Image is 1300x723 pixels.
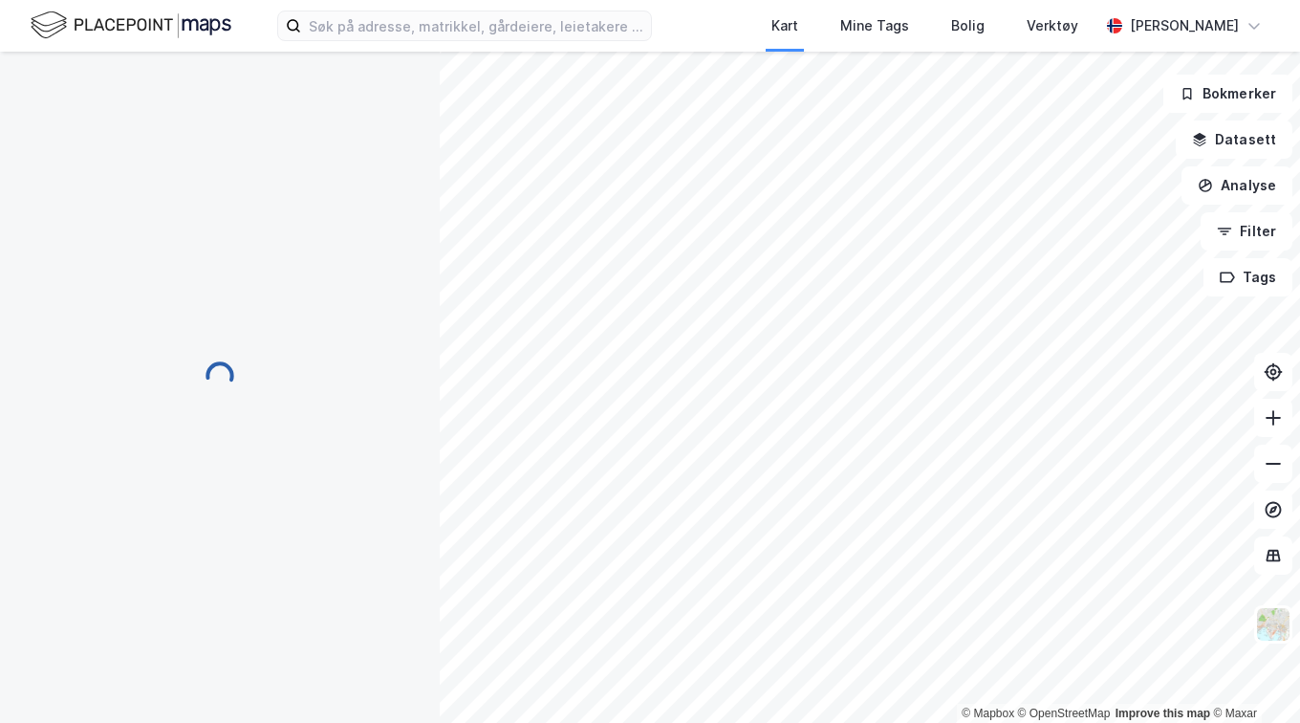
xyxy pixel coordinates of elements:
input: Søk på adresse, matrikkel, gårdeiere, leietakere eller personer [301,11,651,40]
div: Mine Tags [840,14,909,37]
img: Z [1255,606,1291,643]
a: Improve this map [1116,707,1210,720]
img: spinner.a6d8c91a73a9ac5275cf975e30b51cfb.svg [205,361,235,391]
a: Mapbox [962,707,1014,720]
button: Bokmerker [1163,75,1292,113]
div: Kart [771,14,798,37]
button: Analyse [1181,166,1292,205]
button: Tags [1203,258,1292,296]
div: Verktøy [1027,14,1078,37]
img: logo.f888ab2527a4732fd821a326f86c7f29.svg [31,9,231,42]
button: Datasett [1176,120,1292,159]
iframe: Chat Widget [1204,631,1300,723]
div: Bolig [951,14,985,37]
a: OpenStreetMap [1018,707,1111,720]
div: [PERSON_NAME] [1130,14,1239,37]
button: Filter [1201,212,1292,251]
